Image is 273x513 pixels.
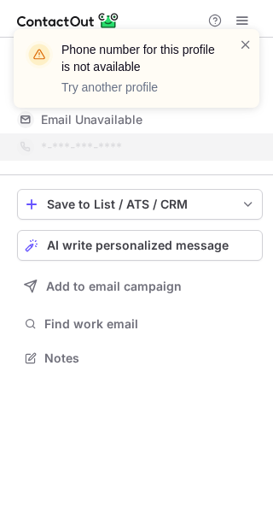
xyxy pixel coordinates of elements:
button: save-profile-one-click [17,189,263,220]
div: Save to List / ATS / CRM [47,198,233,211]
span: Notes [44,351,256,366]
span: AI write personalized message [47,239,229,252]
button: Add to email campaign [17,271,263,302]
img: ContactOut v5.3.10 [17,10,119,31]
img: warning [26,41,53,68]
header: Phone number for this profile is not available [61,41,218,75]
p: Try another profile [61,79,218,96]
span: Find work email [44,316,256,332]
button: Notes [17,346,263,370]
button: Find work email [17,312,263,336]
button: AI write personalized message [17,230,263,261]
span: Add to email campaign [46,280,182,293]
